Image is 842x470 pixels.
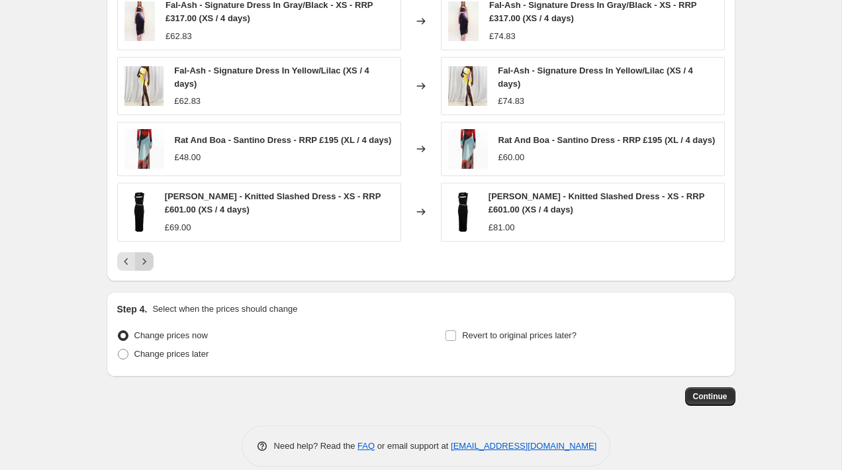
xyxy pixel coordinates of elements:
img: S23_IMG_7002copycopy_80x.webp [124,66,164,106]
img: S23_IMG_7002copycopy_80x.webp [448,66,488,106]
span: Fal-Ash - Signature Dress In Yellow/Lilac (XS / 4 days) [174,66,369,89]
img: 5853copy3_80x.webp [448,1,479,41]
a: FAQ [357,441,375,451]
div: £60.00 [498,151,525,164]
img: 19230742_43274842_1000_80x.webp [448,192,478,232]
span: Rat And Boa - Santino Dress - RRP £195 (XL / 4 days) [175,135,392,145]
div: £81.00 [489,221,515,234]
span: Continue [693,391,727,402]
img: SANTINODRESS4_1889135c-0b2e-46ee-8618-24d7cdcd340c_744x_crop_center_2x_jpg_80x.webp [124,129,164,169]
div: £62.83 [165,30,192,43]
div: £62.83 [174,95,201,108]
h2: Step 4. [117,303,148,316]
span: Fal-Ash - Signature Dress In Yellow/Lilac (XS / 4 days) [498,66,693,89]
div: £48.00 [175,151,201,164]
span: Revert to original prices later? [462,330,577,340]
nav: Pagination [117,252,154,271]
button: Next [135,252,154,271]
div: £74.83 [489,30,516,43]
p: Select when the prices should change [152,303,297,316]
span: Change prices later [134,349,209,359]
div: £74.83 [498,95,524,108]
span: Rat And Boa - Santino Dress - RRP £195 (XL / 4 days) [498,135,716,145]
div: £69.00 [165,221,191,234]
span: Change prices now [134,330,208,340]
img: 5853copy3_80x.webp [124,1,155,41]
a: [EMAIL_ADDRESS][DOMAIN_NAME] [451,441,596,451]
button: Previous [117,252,136,271]
img: SANTINODRESS4_1889135c-0b2e-46ee-8618-24d7cdcd340c_744x_crop_center_2x_jpg_80x.webp [448,129,488,169]
button: Continue [685,387,735,406]
span: Need help? Read the [274,441,358,451]
span: [PERSON_NAME] - Knitted Slashed Dress - XS - RRP £601.00 (XS / 4 days) [489,191,704,214]
span: [PERSON_NAME] - Knitted Slashed Dress - XS - RRP £601.00 (XS / 4 days) [165,191,381,214]
img: 19230742_43274842_1000_80x.webp [124,192,154,232]
span: or email support at [375,441,451,451]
